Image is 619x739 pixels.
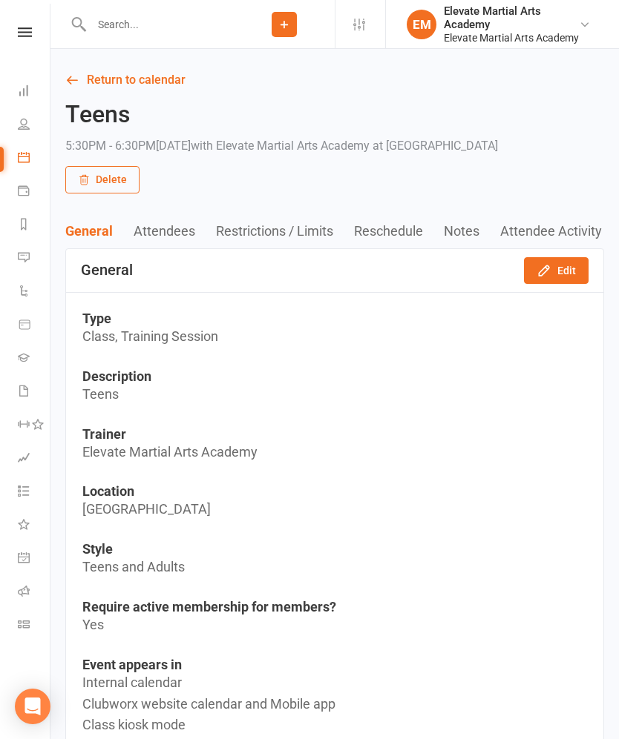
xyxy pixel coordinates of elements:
[82,672,587,694] div: Internal calendar
[65,136,498,156] div: 5:30PM - 6:30PM[DATE]
[82,614,587,636] td: Yes
[82,657,587,672] td: Event appears in
[82,442,587,463] td: Elevate Martial Arts Academy
[15,689,50,724] div: Open Intercom Messenger
[65,70,604,90] a: Return to calendar
[82,368,587,384] td: Description
[18,509,51,543] a: What's New
[18,443,51,476] a: Assessments
[82,694,587,715] div: Clubworx website calendar and Mobile app
[373,139,498,153] span: at [GEOGRAPHIC_DATA]
[354,223,444,239] button: Reschedule
[191,139,370,153] span: with Elevate Martial Arts Academy
[82,326,587,348] td: Class, Training Session
[65,102,498,127] h2: Teens
[18,176,51,209] a: Payments
[407,10,436,39] div: EM
[82,499,587,520] td: [GEOGRAPHIC_DATA]
[444,223,500,239] button: Notes
[65,166,140,193] button: Delete
[216,223,354,239] button: Restrictions / Limits
[82,311,587,326] td: Type
[18,109,51,142] a: People
[18,142,51,176] a: Calendar
[65,223,134,239] button: General
[444,31,579,44] div: Elevate Martial Arts Academy
[444,4,579,31] div: Elevate Martial Arts Academy
[82,715,587,736] div: Class kiosk mode
[82,384,587,405] td: Teens
[18,609,51,643] a: Class kiosk mode
[82,541,587,557] td: Style
[18,543,51,576] a: General attendance kiosk mode
[18,309,51,342] a: Product Sales
[524,257,589,284] button: Edit
[82,483,587,499] td: Location
[18,576,51,609] a: Roll call kiosk mode
[82,557,587,578] td: Teens and Adults
[87,14,234,35] input: Search...
[18,209,51,242] a: Reports
[134,223,216,239] button: Attendees
[82,426,587,442] td: Trainer
[82,599,587,614] td: Require active membership for members?
[81,262,133,279] div: General
[18,76,51,109] a: Dashboard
